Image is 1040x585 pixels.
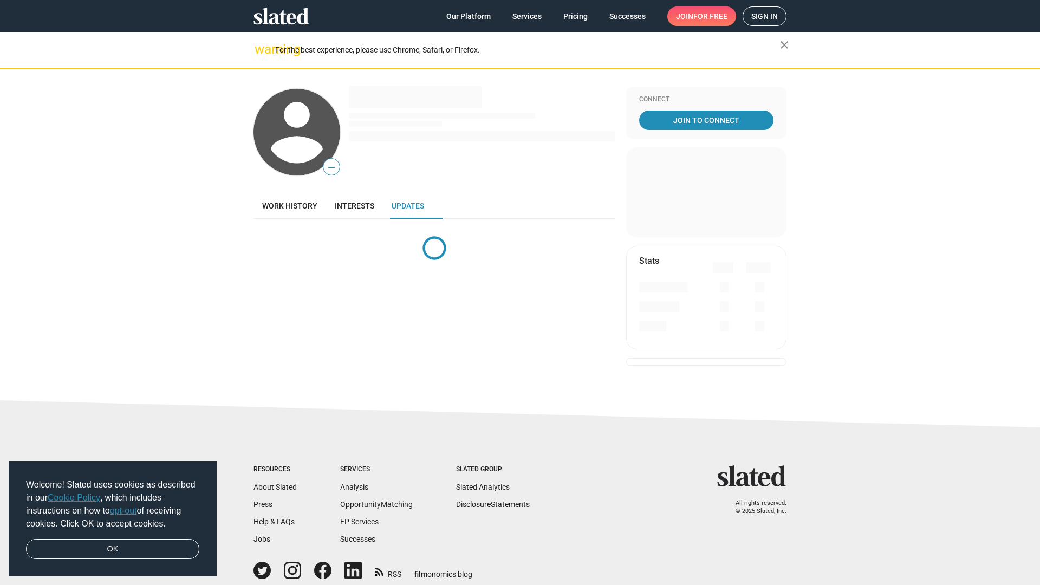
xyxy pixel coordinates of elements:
div: Connect [639,95,773,104]
a: opt-out [110,506,137,515]
a: Help & FAQs [253,517,295,526]
span: Work history [262,201,317,210]
a: Press [253,500,272,509]
a: Services [504,6,550,26]
span: film [414,570,427,578]
a: DisclosureStatements [456,500,530,509]
a: Successes [601,6,654,26]
span: Interests [335,201,374,210]
span: Our Platform [446,6,491,26]
span: Welcome! Slated uses cookies as described in our , which includes instructions on how to of recei... [26,478,199,530]
a: Cookie Policy [48,493,100,502]
a: About Slated [253,483,297,491]
a: Slated Analytics [456,483,510,491]
div: cookieconsent [9,461,217,577]
mat-icon: warning [255,43,268,56]
a: Our Platform [438,6,499,26]
a: RSS [375,563,401,580]
span: Updates [392,201,424,210]
a: dismiss cookie message [26,539,199,560]
div: Services [340,465,413,474]
div: Resources [253,465,297,474]
p: All rights reserved. © 2025 Slated, Inc. [724,499,786,515]
a: Updates [383,193,433,219]
mat-icon: close [778,38,791,51]
span: Sign in [751,7,778,25]
span: — [323,160,340,174]
div: For the best experience, please use Chrome, Safari, or Firefox. [275,43,780,57]
a: Pricing [555,6,596,26]
a: EP Services [340,517,379,526]
span: Join [676,6,727,26]
span: Successes [609,6,646,26]
a: Analysis [340,483,368,491]
a: Join To Connect [639,110,773,130]
a: Jobs [253,535,270,543]
a: Joinfor free [667,6,736,26]
a: Interests [326,193,383,219]
div: Slated Group [456,465,530,474]
a: Work history [253,193,326,219]
mat-card-title: Stats [639,255,659,266]
a: Sign in [743,6,786,26]
span: Services [512,6,542,26]
span: Join To Connect [641,110,771,130]
span: for free [693,6,727,26]
a: Successes [340,535,375,543]
span: Pricing [563,6,588,26]
a: filmonomics blog [414,561,472,580]
a: OpportunityMatching [340,500,413,509]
